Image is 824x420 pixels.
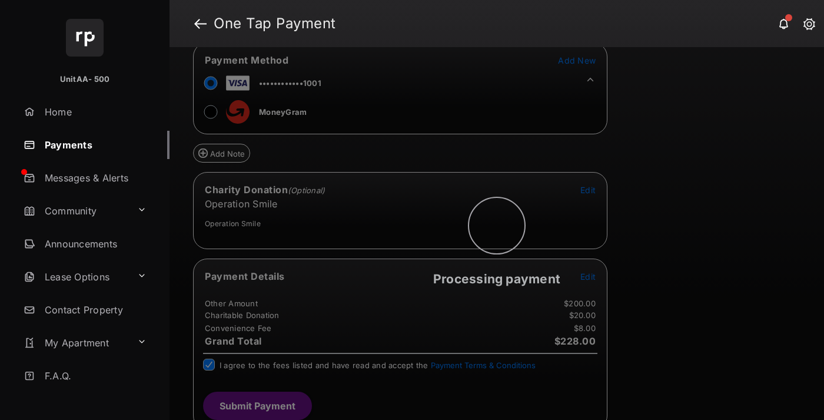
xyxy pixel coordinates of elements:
a: Payments [19,131,170,159]
a: My Apartment [19,329,132,357]
p: UnitAA- 500 [60,74,110,85]
a: Announcements [19,230,170,258]
a: Messages & Alerts [19,164,170,192]
a: Lease Options [19,263,132,291]
a: Home [19,98,170,126]
a: Community [19,197,132,225]
span: Processing payment [433,272,560,286]
a: Contact Property [19,296,170,324]
img: svg+xml;base64,PHN2ZyB4bWxucz0iaHR0cDovL3d3dy53My5vcmcvMjAwMC9zdmciIHdpZHRoPSI2NCIgaGVpZ2h0PSI2NC... [66,19,104,57]
a: F.A.Q. [19,362,170,390]
strong: One Tap Payment [214,16,336,31]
